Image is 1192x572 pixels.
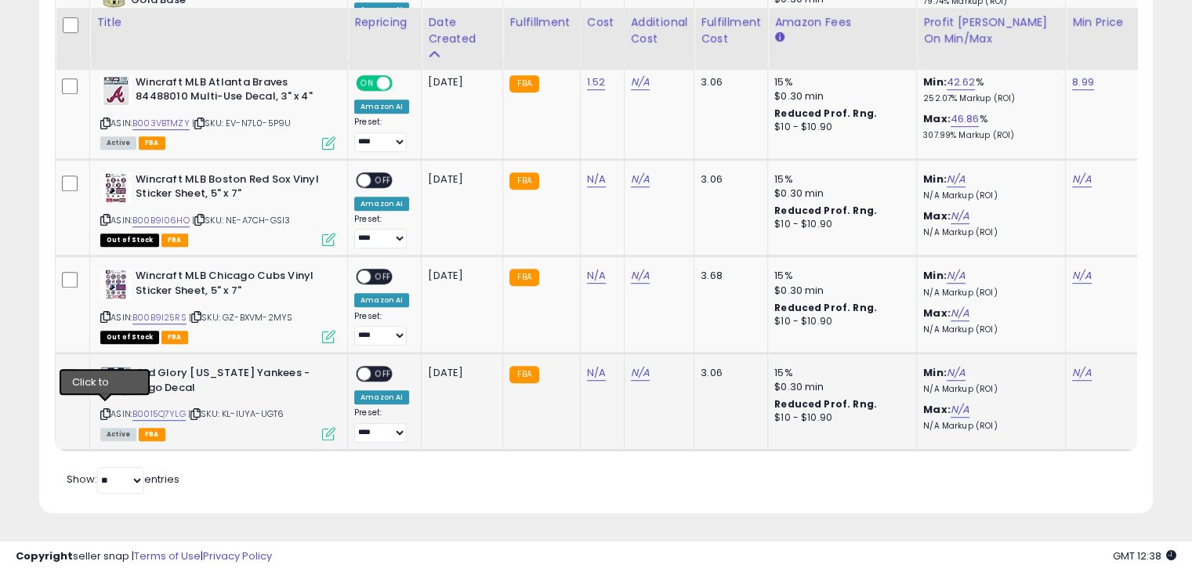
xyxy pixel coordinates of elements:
[100,331,159,344] span: All listings that are currently out of stock and unavailable for purchase on Amazon
[947,365,966,381] a: N/A
[774,301,877,314] b: Reduced Prof. Rng.
[923,93,1053,104] p: 252.07% Markup (ROI)
[100,172,335,245] div: ASIN:
[587,365,606,381] a: N/A
[923,208,951,223] b: Max:
[161,331,188,344] span: FBA
[701,366,755,380] div: 3.06
[428,269,491,283] div: [DATE]
[631,268,650,284] a: N/A
[509,75,538,92] small: FBA
[587,268,606,284] a: N/A
[100,428,136,441] span: All listings currently available for purchase on Amazon
[774,218,904,231] div: $10 - $10.90
[100,234,159,247] span: All listings that are currently out of stock and unavailable for purchase on Amazon
[371,367,396,381] span: OFF
[923,227,1053,238] p: N/A Markup (ROI)
[136,172,326,205] b: Wincraft MLB Boston Red Sox Vinyl Sticker Sheet, 5" x 7"
[100,75,335,148] div: ASIN:
[774,89,904,103] div: $0.30 min
[132,311,187,324] a: B00B9I25RS
[774,204,877,217] b: Reduced Prof. Rng.
[774,397,877,411] b: Reduced Prof. Rng.
[67,472,179,487] span: Show: entries
[774,284,904,298] div: $0.30 min
[354,14,415,31] div: Repricing
[951,306,969,321] a: N/A
[132,214,190,227] a: B00B9I06HO
[774,14,910,31] div: Amazon Fees
[774,315,904,328] div: $10 - $10.90
[701,269,755,283] div: 3.68
[587,74,606,90] a: 1.52
[354,293,409,307] div: Amazon AI
[923,130,1053,141] p: 307.99% Markup (ROI)
[100,136,136,150] span: All listings currently available for purchase on Amazon
[428,172,491,186] div: [DATE]
[774,366,904,380] div: 15%
[774,380,904,394] div: $0.30 min
[951,208,969,224] a: N/A
[192,117,291,129] span: | SKU: EV-N7L0-5P9U
[947,172,966,187] a: N/A
[100,269,335,342] div: ASIN:
[100,366,132,397] img: 51pEIw7iyDL._SL40_.jpg
[631,14,688,47] div: Additional Cost
[357,76,377,89] span: ON
[139,428,165,441] span: FBA
[100,172,132,204] img: 61oGAPxT67L._SL40_.jpg
[923,306,951,320] b: Max:
[354,100,409,114] div: Amazon AI
[923,14,1059,47] div: Profit [PERSON_NAME] on Min/Max
[923,190,1053,201] p: N/A Markup (ROI)
[428,366,491,380] div: [DATE]
[701,172,755,186] div: 3.06
[923,268,947,283] b: Min:
[161,234,188,247] span: FBA
[354,214,409,249] div: Preset:
[774,75,904,89] div: 15%
[923,172,947,186] b: Min:
[354,2,409,16] div: Amazon AI
[1072,365,1091,381] a: N/A
[587,14,618,31] div: Cost
[923,74,947,89] b: Min:
[923,288,1053,299] p: N/A Markup (ROI)
[136,269,326,302] b: Wincraft MLB Chicago Cubs Vinyl Sticker Sheet, 5" x 7"
[951,402,969,418] a: N/A
[1072,74,1094,90] a: 8.99
[16,549,272,564] div: seller snap | |
[1072,268,1091,284] a: N/A
[1072,172,1091,187] a: N/A
[192,214,290,226] span: | SKU: NE-A7CH-GSI3
[136,75,326,108] b: Wincraft MLB Atlanta Braves 84488010 Multi-Use Decal, 3" x 4"
[371,173,396,186] span: OFF
[631,365,650,381] a: N/A
[16,548,73,563] strong: Copyright
[132,117,190,130] a: B003VBTMZY
[923,365,947,380] b: Min:
[509,14,573,31] div: Fulfillment
[428,14,496,47] div: Date Created
[354,311,409,346] div: Preset:
[134,548,201,563] a: Terms of Use
[509,366,538,383] small: FBA
[923,421,1053,432] p: N/A Markup (ROI)
[509,172,538,190] small: FBA
[631,172,650,187] a: N/A
[631,74,650,90] a: N/A
[100,75,132,107] img: 31gdHHtN8wL._SL40_.jpg
[774,121,904,134] div: $10 - $10.90
[923,384,1053,395] p: N/A Markup (ROI)
[188,407,284,420] span: | SKU: KL-IUYA-UGT6
[354,117,409,152] div: Preset:
[774,172,904,186] div: 15%
[136,366,326,399] b: Old Glory [US_STATE] Yankees - Logo Decal
[100,269,132,300] img: 61fn3FhxynL._SL40_.jpg
[947,74,976,90] a: 42.62
[354,197,409,211] div: Amazon AI
[923,111,951,126] b: Max:
[947,268,966,284] a: N/A
[96,14,341,31] div: Title
[951,111,980,127] a: 46.86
